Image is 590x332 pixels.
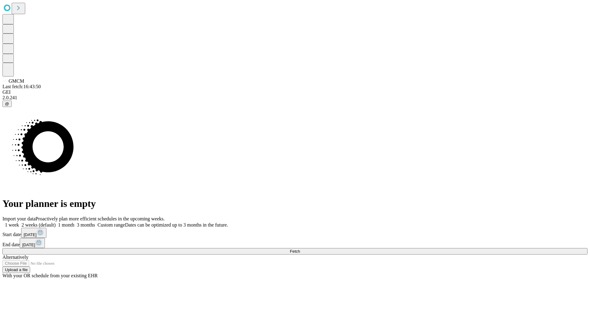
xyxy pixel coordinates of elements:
[22,243,35,247] span: [DATE]
[2,101,12,107] button: @
[9,78,24,84] span: GMCM
[24,232,37,237] span: [DATE]
[5,101,9,106] span: @
[36,216,165,221] span: Proactively plan more efficient schedules in the upcoming weeks.
[97,222,125,227] span: Custom range
[58,222,74,227] span: 1 month
[2,248,588,255] button: Fetch
[2,238,588,248] div: End date
[2,273,98,278] span: With your OR schedule from your existing EHR
[2,255,28,260] span: Alternatively
[2,84,41,89] span: Last fetch: 16:43:50
[2,95,588,101] div: 2.0.241
[125,222,228,227] span: Dates can be optimized up to 3 months in the future.
[290,249,300,254] span: Fetch
[2,228,588,238] div: Start date
[2,267,30,273] button: Upload a file
[2,89,588,95] div: GEI
[5,222,19,227] span: 1 week
[22,222,56,227] span: 2 weeks (default)
[77,222,95,227] span: 3 months
[21,228,46,238] button: [DATE]
[2,198,588,209] h1: Your planner is empty
[2,216,36,221] span: Import your data
[20,238,45,248] button: [DATE]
